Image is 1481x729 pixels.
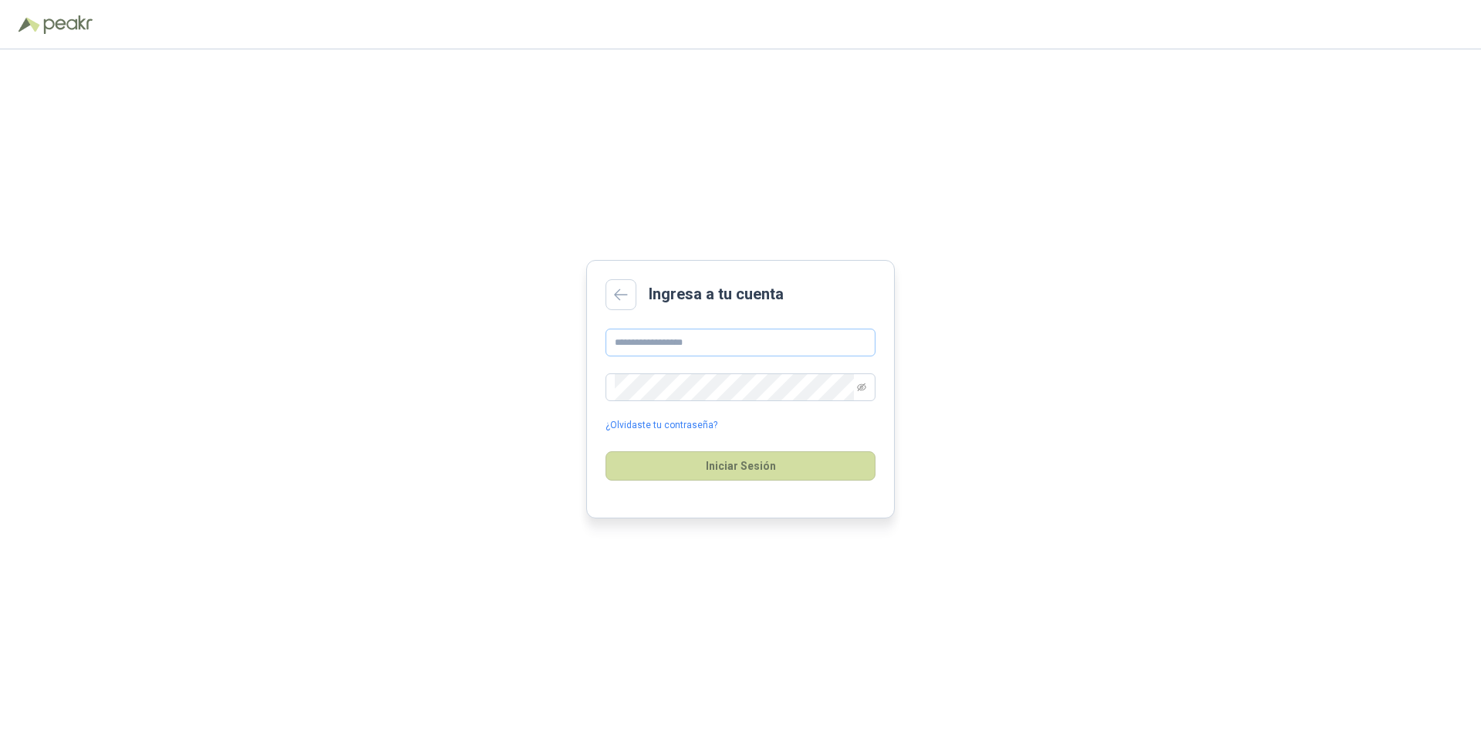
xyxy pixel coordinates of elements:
h2: Ingresa a tu cuenta [649,282,784,306]
img: Peakr [43,15,93,34]
button: Iniciar Sesión [606,451,875,481]
a: ¿Olvidaste tu contraseña? [606,418,717,433]
span: eye-invisible [857,383,866,392]
img: Logo [19,17,40,32]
